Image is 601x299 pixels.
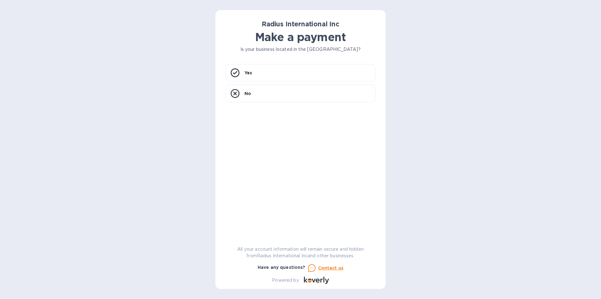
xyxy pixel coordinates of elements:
p: Is your business located in the [GEOGRAPHIC_DATA]? [225,46,376,53]
p: Yes [244,70,252,76]
u: Contact us [318,265,344,270]
p: All your account information will remain secure and hidden from Radius International Inc and othe... [225,246,376,259]
p: No [244,90,251,97]
p: Powered by [272,277,299,284]
b: Radius International Inc [262,20,339,28]
h1: Make a payment [225,30,376,44]
b: Have any questions? [258,265,306,270]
